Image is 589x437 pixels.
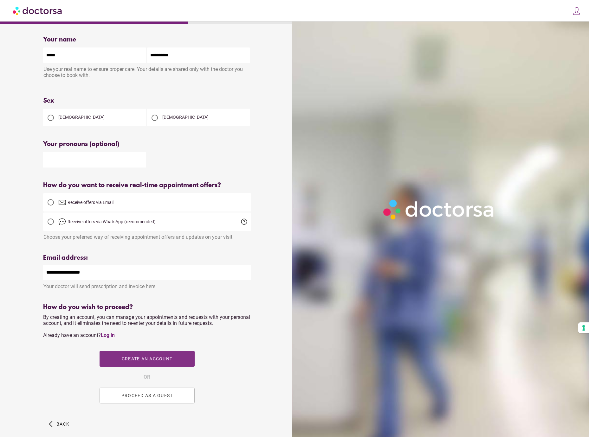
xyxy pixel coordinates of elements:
div: Your name [43,36,251,43]
span: OR [144,373,150,381]
img: Doctorsa.com [13,3,63,18]
span: Back [56,421,69,427]
span: Create an account [121,356,172,361]
div: Choose your preferred way of receiving appointment offers and updates on your visit [43,231,251,240]
span: PROCEED AS A GUEST [121,393,173,398]
img: icons8-customer-100.png [572,7,581,16]
div: Your pronouns (optional) [43,141,251,148]
a: Log in [101,332,115,338]
div: How do you want to receive real-time appointment offers? [43,182,251,189]
div: Use your real name to ensure proper care. Your details are shared only with the doctor you choose... [43,63,251,83]
button: Create an account [100,351,195,367]
span: Receive offers via Email [68,200,113,205]
img: email [58,199,66,206]
button: Your consent preferences for tracking technologies [578,322,589,333]
span: help [240,218,248,225]
div: Sex [43,97,251,104]
span: Receive offers via WhatsApp (recommended) [68,219,156,224]
button: PROCEED AS A GUEST [100,388,195,403]
img: Logo-Doctorsa-trans-White-partial-flat.png [380,196,498,223]
img: chat [58,218,66,225]
div: Your doctor will send prescription and invoice here [43,280,251,289]
button: arrow_back_ios Back [46,416,72,432]
span: [DEMOGRAPHIC_DATA] [162,115,209,120]
span: [DEMOGRAPHIC_DATA] [58,115,105,120]
div: How do you wish to proceed? [43,304,251,311]
div: Email address: [43,254,251,262]
span: By creating an account, you can manage your appointments and requests with your personal account,... [43,314,250,338]
div: Please enter your first and last name [43,85,251,90]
